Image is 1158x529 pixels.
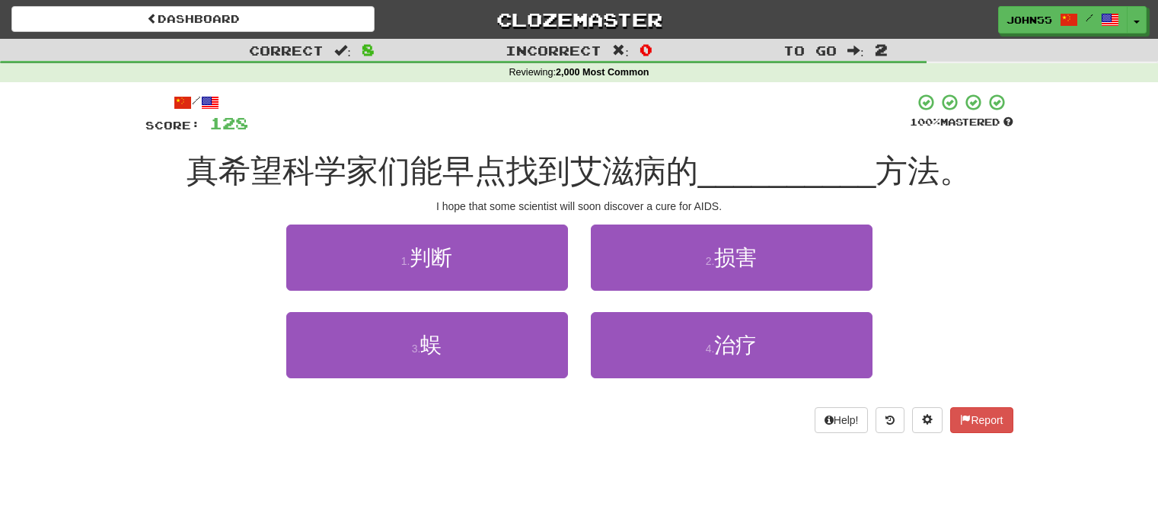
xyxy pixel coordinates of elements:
[591,225,872,291] button: 2.损害
[706,343,715,355] small: 4 .
[612,44,629,57] span: :
[249,43,324,58] span: Correct
[1086,12,1093,23] span: /
[591,312,872,378] button: 4.治疗
[420,333,442,357] span: 蜈
[506,43,601,58] span: Incorrect
[876,153,971,189] span: 方法。
[998,6,1128,33] a: john55 /
[714,246,757,269] span: 损害
[410,246,452,269] span: 判断
[362,40,375,59] span: 8
[950,407,1013,433] button: Report
[1006,13,1052,27] span: john55
[714,333,757,357] span: 治疗
[640,40,652,59] span: 0
[145,93,248,112] div: /
[209,113,248,132] span: 128
[847,44,864,57] span: :
[876,407,904,433] button: Round history (alt+y)
[910,116,1013,129] div: Mastered
[815,407,869,433] button: Help!
[910,116,940,128] span: 100 %
[397,6,761,33] a: Clozemaster
[412,343,421,355] small: 3 .
[11,6,375,32] a: Dashboard
[698,153,876,189] span: __________
[286,312,568,378] button: 3.蜈
[334,44,351,57] span: :
[706,255,715,267] small: 2 .
[145,119,200,132] span: Score:
[187,153,698,189] span: 真希望科学家们能早点找到艾滋病的
[401,255,410,267] small: 1 .
[783,43,837,58] span: To go
[556,67,649,78] strong: 2,000 Most Common
[145,199,1013,214] div: I hope that some scientist will soon discover a cure for AIDS.
[875,40,888,59] span: 2
[286,225,568,291] button: 1.判断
